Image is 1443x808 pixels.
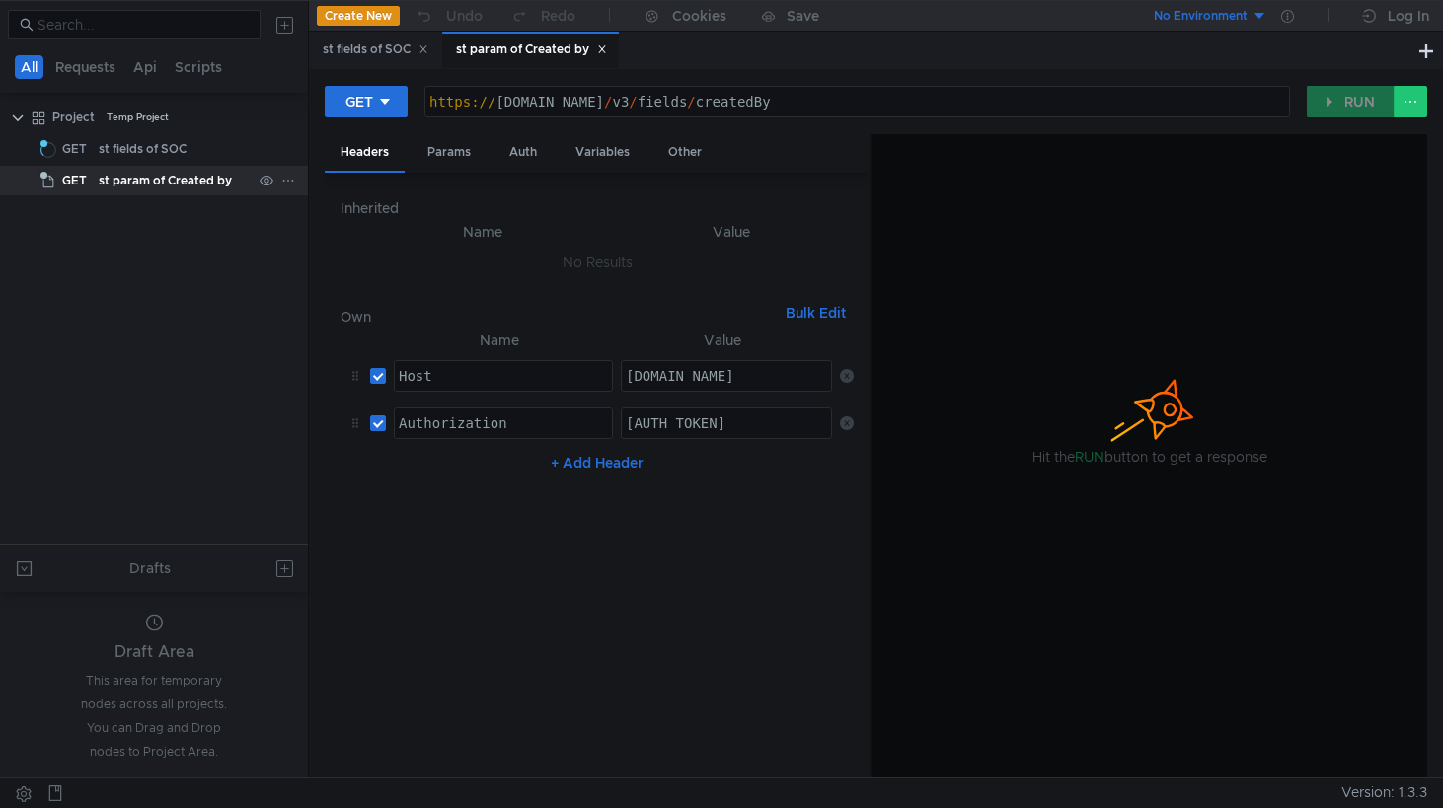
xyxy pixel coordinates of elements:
button: GET [325,86,408,117]
div: st fields of SOC [99,134,187,164]
button: Api [127,55,163,79]
div: GET [345,91,373,112]
div: Drafts [129,556,171,580]
th: Value [610,220,854,244]
button: Requests [49,55,121,79]
div: Params [412,134,487,171]
div: Headers [325,134,405,173]
div: No Environment [1154,7,1248,26]
button: RUN [1307,86,1395,117]
th: Value [613,329,832,352]
div: st fields of SOC [323,39,428,60]
input: Search... [38,14,249,36]
button: Bulk Edit [778,301,854,325]
div: Log In [1388,4,1429,28]
div: Temp Project [107,103,169,132]
div: Auth [494,134,553,171]
button: All [15,55,43,79]
div: Save [787,9,819,23]
button: Create New [317,6,400,26]
h6: Own [341,305,778,329]
span: GET [62,166,87,195]
div: Other [652,134,718,171]
span: Version: 1.3.3 [1341,778,1427,807]
nz-embed-empty: No Results [563,254,633,271]
div: Variables [560,134,646,171]
button: Scripts [169,55,228,79]
div: Undo [446,4,483,28]
button: Undo [400,1,496,31]
div: Project [52,103,95,132]
span: GET [62,134,87,164]
button: + Add Header [543,451,651,475]
div: Redo [541,4,575,28]
h6: Inherited [341,196,854,220]
th: Name [386,329,613,352]
div: st param of Created by [456,39,607,60]
th: Name [356,220,610,244]
div: Cookies [672,4,726,28]
span: Loading... [40,142,56,158]
div: st param of Created by [99,166,232,195]
button: Redo [496,1,589,31]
